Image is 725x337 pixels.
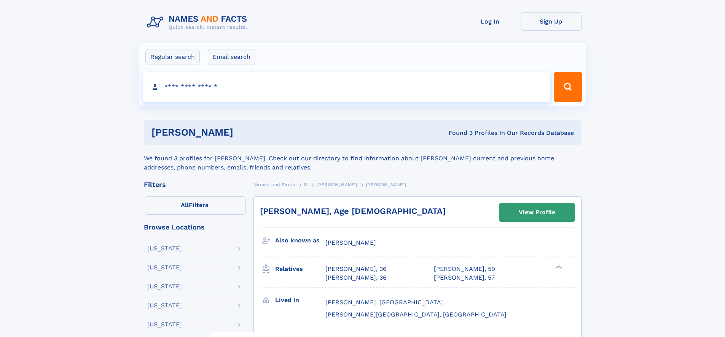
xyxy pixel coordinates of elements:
[499,203,575,222] a: View Profile
[260,206,446,216] a: [PERSON_NAME], Age [DEMOGRAPHIC_DATA]
[144,224,246,231] div: Browse Locations
[366,182,406,187] span: [PERSON_NAME]
[151,128,341,137] h1: [PERSON_NAME]
[144,145,582,172] div: We found 3 profiles for [PERSON_NAME]. Check out our directory to find information about [PERSON_...
[434,274,495,282] a: [PERSON_NAME], 57
[144,196,246,215] label: Filters
[181,201,189,209] span: All
[519,204,555,221] div: View Profile
[325,274,387,282] a: [PERSON_NAME], 36
[275,234,325,247] h3: Also known as
[304,182,308,187] span: M
[147,245,182,252] div: [US_STATE]
[325,299,443,306] span: [PERSON_NAME], [GEOGRAPHIC_DATA]
[147,283,182,290] div: [US_STATE]
[147,321,182,328] div: [US_STATE]
[325,239,376,246] span: [PERSON_NAME]
[460,12,521,31] a: Log In
[554,72,582,102] button: Search Button
[275,263,325,275] h3: Relatives
[147,302,182,309] div: [US_STATE]
[275,294,325,307] h3: Lived in
[304,180,308,189] a: M
[316,180,357,189] a: [PERSON_NAME]
[144,181,246,188] div: Filters
[325,311,507,318] span: [PERSON_NAME][GEOGRAPHIC_DATA], [GEOGRAPHIC_DATA]
[316,182,357,187] span: [PERSON_NAME]
[325,265,387,273] a: [PERSON_NAME], 36
[253,180,295,189] a: Names and Facts
[144,12,253,33] img: Logo Names and Facts
[145,49,200,65] label: Regular search
[434,265,495,273] a: [PERSON_NAME], 59
[521,12,582,31] a: Sign Up
[341,129,574,137] div: Found 3 Profiles In Our Records Database
[143,72,551,102] input: search input
[147,264,182,271] div: [US_STATE]
[553,265,562,270] div: ❯
[208,49,255,65] label: Email search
